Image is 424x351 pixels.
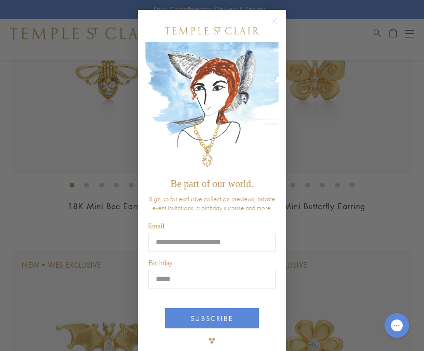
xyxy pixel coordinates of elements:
button: SUBSCRIBE [165,308,259,328]
span: Sign up for exclusive collection previews, private event invitations, a birthday surprise and more. [149,194,275,212]
button: Close dialog [273,20,285,32]
img: Temple St. Clair [165,27,259,34]
input: Email [148,233,276,252]
img: TSC [202,331,222,351]
span: Birthday [148,259,173,267]
span: Be part of our world. [171,178,253,189]
span: Email [148,223,164,230]
iframe: Gorgias live chat messenger [380,310,414,341]
img: c4a9eb12-d91a-4d4a-8ee0-386386f4f338.jpeg [145,42,279,173]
